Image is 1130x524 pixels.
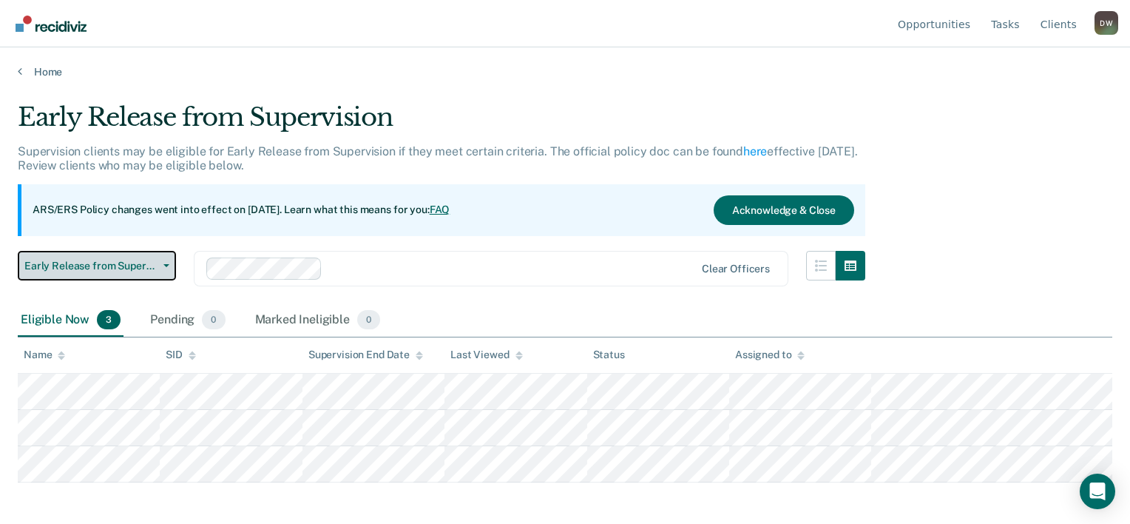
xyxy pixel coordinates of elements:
img: Recidiviz [16,16,87,32]
span: 0 [357,310,380,329]
div: Pending0 [147,304,228,337]
div: Supervision End Date [308,349,423,361]
a: FAQ [430,204,450,215]
a: here [743,144,767,158]
span: 0 [202,310,225,329]
span: Early Release from Supervision [24,260,158,272]
div: Marked Ineligible0 [252,304,384,337]
div: Status [593,349,625,361]
div: Last Viewed [450,349,522,361]
a: Home [18,65,1112,78]
button: Profile dropdown button [1095,11,1118,35]
span: 3 [97,310,121,329]
div: Open Intercom Messenger [1080,474,1115,509]
p: ARS/ERS Policy changes went into effect on [DATE]. Learn what this means for you: [33,203,450,218]
div: Assigned to [735,349,805,361]
div: SID [166,349,196,361]
div: D W [1095,11,1118,35]
div: Early Release from Supervision [18,102,865,144]
div: Eligible Now3 [18,304,124,337]
div: Clear officers [702,263,770,275]
button: Acknowledge & Close [714,195,854,225]
div: Name [24,349,65,361]
p: Supervision clients may be eligible for Early Release from Supervision if they meet certain crite... [18,144,858,172]
button: Early Release from Supervision [18,251,176,281]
